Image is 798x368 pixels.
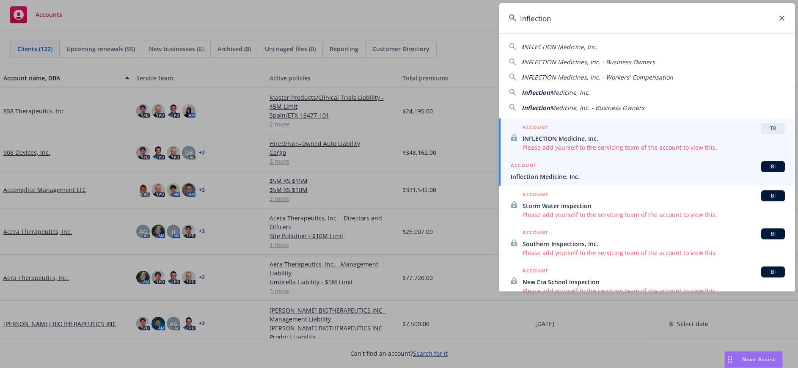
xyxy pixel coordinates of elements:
[550,104,644,112] span: Medicine, Inc. - Business Owners
[523,266,548,277] h5: ACCOUNT
[524,43,597,51] span: NFLECTION Medicine, Inc.
[522,58,524,66] span: I
[499,262,795,300] a: ACCOUNTBINew Era School InspectionPlease add yourself to the servicing team of the account to vie...
[499,186,795,224] a: ACCOUNTBIStorm Water InspectionPlease add yourself to the servicing team of the account to view t...
[725,352,735,368] div: Drag to move
[765,192,781,200] span: BI
[523,210,785,219] span: Please add yourself to the servicing team of the account to view this.
[765,230,781,238] span: BI
[499,3,795,33] input: Search...
[523,239,785,248] span: Southern Inspections, Inc.
[523,190,548,200] h5: ACCOUNT
[499,118,795,157] a: ACCOUNTTRINFLECTION Medicine, Inc.Please add yourself to the servicing team of the account to vie...
[523,248,785,257] span: Please add yourself to the servicing team of the account to view this.
[522,88,550,96] span: Inflection
[523,286,785,295] span: Please add yourself to the servicing team of the account to view this.
[511,161,537,171] h5: ACCOUNT
[523,277,785,286] span: New Era School Inspection
[524,58,655,66] span: NFLECTION Medicines, Inc. - Business Owners
[523,201,785,210] span: Storm Water Inspection
[523,143,785,152] span: Please add yourself to the servicing team of the account to view this.
[511,172,785,181] span: Inflection Medicine, Inc.
[550,88,590,96] span: Medicine, Inc.
[499,224,795,262] a: ACCOUNTBISouthern Inspections, Inc.Please add yourself to the servicing team of the account to vi...
[523,134,785,143] span: INFLECTION Medicine, Inc.
[724,351,783,368] button: Nova Assist
[523,123,548,133] h5: ACCOUNT
[499,157,795,186] a: ACCOUNTBIInflection Medicine, Inc.
[765,268,781,276] span: BI
[765,125,781,132] span: TR
[522,104,550,112] span: Inflection
[523,228,548,239] h5: ACCOUNT
[522,73,524,81] span: I
[742,356,776,363] span: Nova Assist
[522,43,524,51] span: I
[524,73,673,81] span: NFLECTION Medicines, Inc. - Workers' Compensation
[765,163,781,170] span: BI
